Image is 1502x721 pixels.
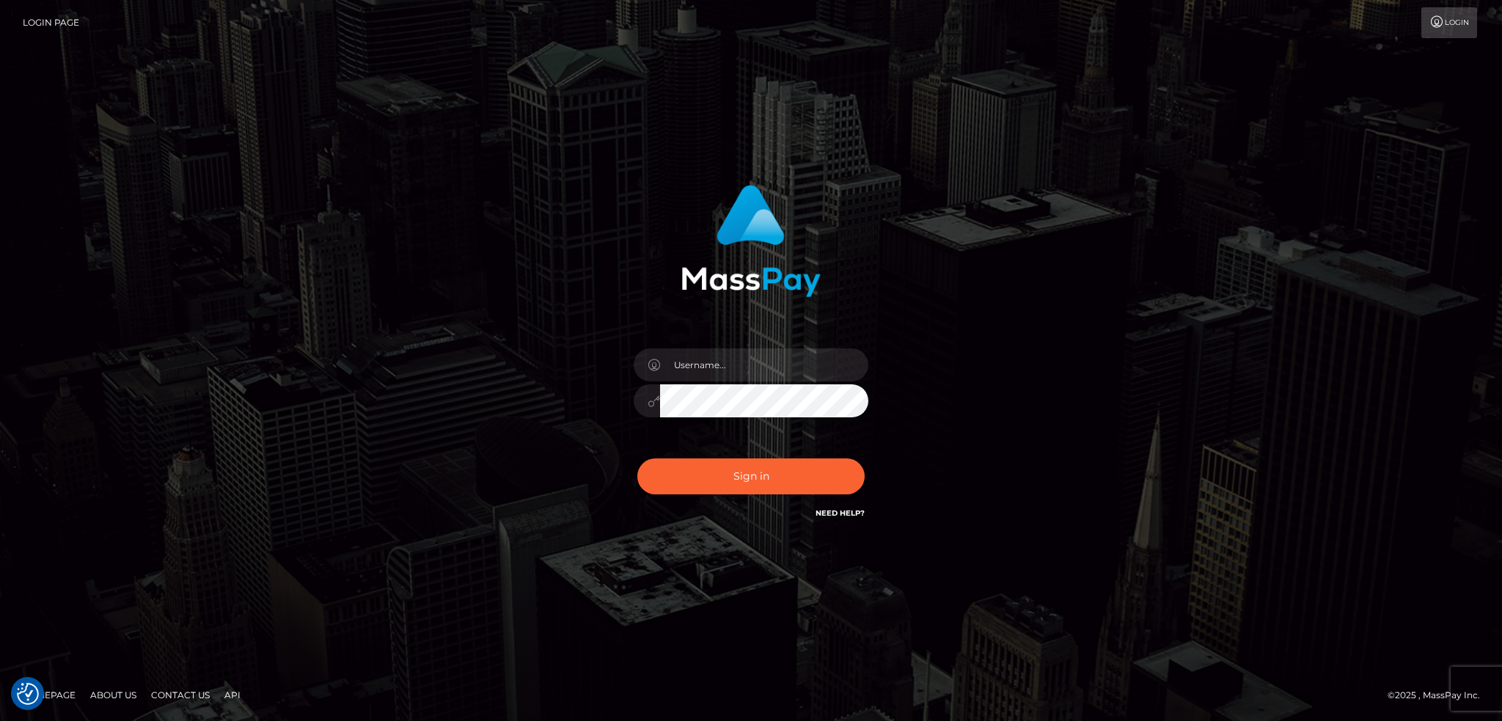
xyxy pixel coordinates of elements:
[816,508,865,518] a: Need Help?
[1388,687,1491,703] div: © 2025 , MassPay Inc.
[84,684,142,706] a: About Us
[219,684,246,706] a: API
[16,684,81,706] a: Homepage
[17,683,39,705] button: Consent Preferences
[637,458,865,494] button: Sign in
[145,684,216,706] a: Contact Us
[17,683,39,705] img: Revisit consent button
[681,185,821,297] img: MassPay Login
[23,7,79,38] a: Login Page
[1421,7,1477,38] a: Login
[660,348,868,381] input: Username...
